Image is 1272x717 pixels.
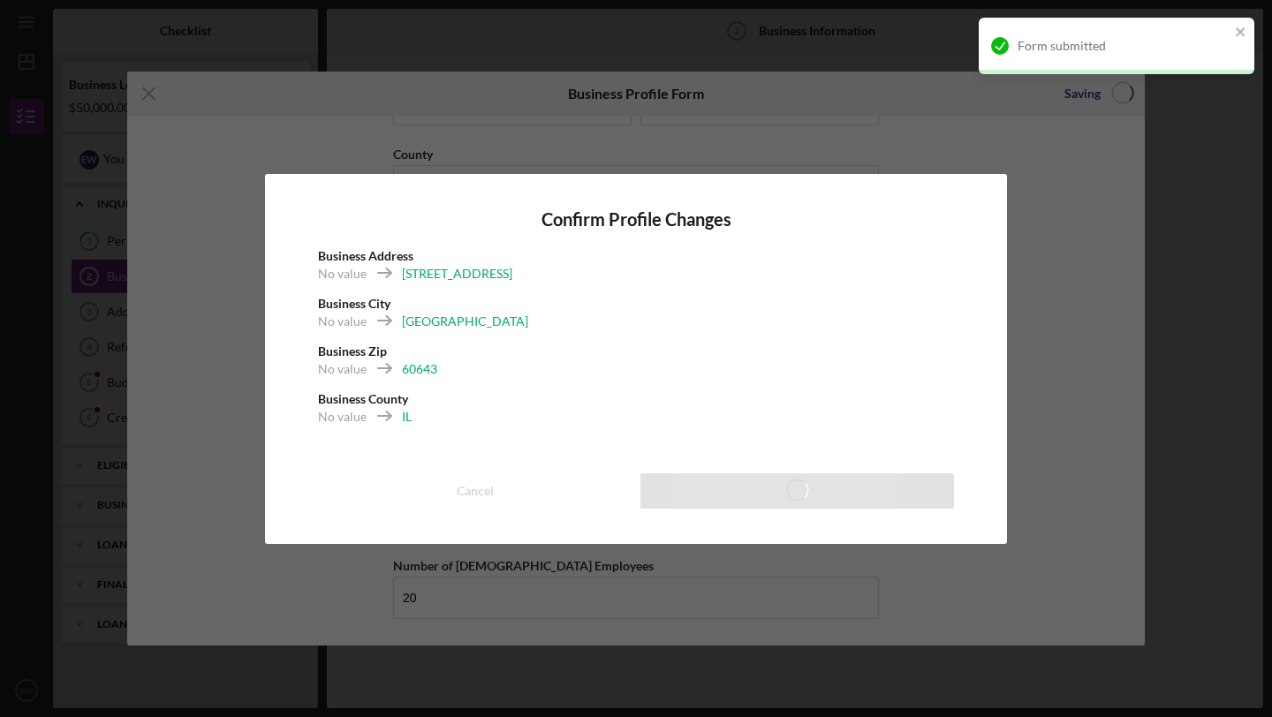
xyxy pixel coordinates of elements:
button: close [1235,25,1247,42]
div: Cancel [457,473,494,509]
div: No value [318,408,367,426]
h4: Confirm Profile Changes [318,209,954,230]
div: Form submitted [1018,39,1230,53]
div: IL [402,408,412,426]
div: No value [318,360,367,378]
div: No value [318,265,367,283]
div: 60643 [402,360,437,378]
div: [GEOGRAPHIC_DATA] [402,313,528,330]
button: Cancel [318,473,632,509]
b: Business Zip [318,343,387,358]
b: Business County [318,391,408,406]
b: Business City [318,296,390,311]
b: Business Address [318,248,413,263]
div: [STREET_ADDRESS] [402,265,512,283]
button: Save [640,473,954,509]
div: No value [318,313,367,330]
